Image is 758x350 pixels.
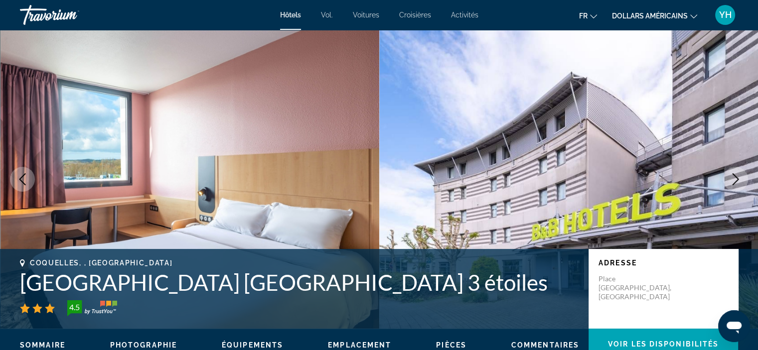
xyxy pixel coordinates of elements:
a: Hôtels [280,11,301,19]
button: Équipements [222,341,283,350]
span: Voir les disponibilités [608,340,719,348]
button: Pièces [436,341,466,350]
span: Photographie [110,341,177,349]
a: Travorium [20,2,120,28]
a: Croisières [399,11,431,19]
span: Coquelles, , [GEOGRAPHIC_DATA] [30,259,172,267]
a: Vol. [321,11,333,19]
p: Place [GEOGRAPHIC_DATA], [GEOGRAPHIC_DATA] [599,274,678,301]
font: dollars américains [612,12,688,20]
font: YH [719,9,732,20]
span: Pièces [436,341,466,349]
button: Changer de devise [612,8,697,23]
button: Changer de langue [579,8,597,23]
button: Photographie [110,341,177,350]
img: trustyou-badge-hor.svg [67,300,117,316]
font: fr [579,12,588,20]
span: Commentaires [511,341,579,349]
span: Emplacement [328,341,391,349]
button: Commentaires [511,341,579,350]
button: Next image [723,167,748,192]
button: Sommaire [20,341,65,350]
h1: [GEOGRAPHIC_DATA] [GEOGRAPHIC_DATA] 3 étoiles [20,269,579,295]
span: Sommaire [20,341,65,349]
a: Activités [451,11,478,19]
span: Équipements [222,341,283,349]
button: Menu utilisateur [712,4,738,25]
a: Voitures [353,11,379,19]
p: Adresse [599,259,728,267]
button: Previous image [10,167,35,192]
div: 4.5 [64,301,84,313]
button: Emplacement [328,341,391,350]
iframe: Bouton de lancement de la fenêtre de messagerie [718,310,750,342]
